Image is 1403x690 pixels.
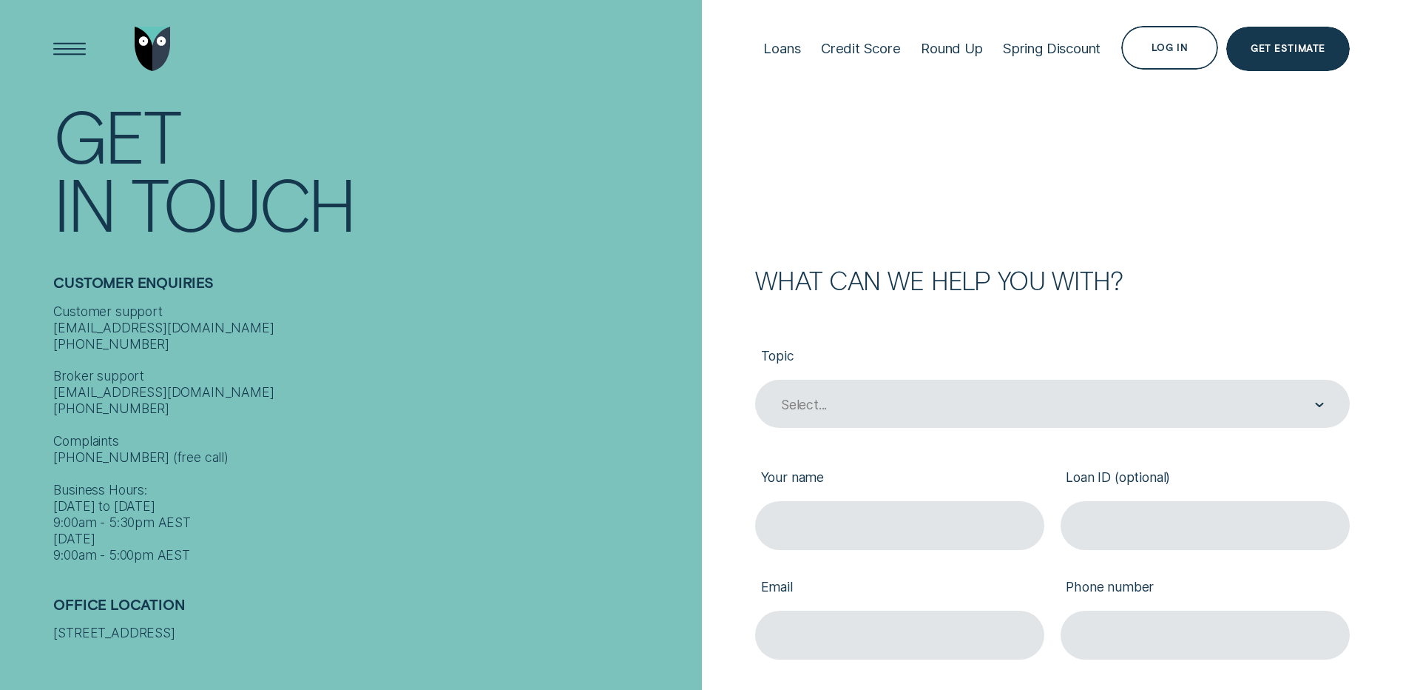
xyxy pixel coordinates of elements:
label: Email [755,566,1044,612]
label: Phone number [1061,566,1350,612]
h2: Office Location [53,596,693,625]
div: Select... [781,397,827,413]
button: Open Menu [48,27,92,70]
label: Your name [755,456,1044,501]
label: Loan ID (optional) [1061,456,1350,501]
div: Spring Discount [1003,40,1101,57]
h2: Customer Enquiries [53,274,693,303]
h2: What can we help you with? [755,268,1350,292]
button: Log in [1121,26,1219,70]
div: Loans [763,40,800,57]
div: Customer support [EMAIL_ADDRESS][DOMAIN_NAME] [PHONE_NUMBER] Broker support [EMAIL_ADDRESS][DOMAI... [53,304,693,563]
div: Round Up [921,40,983,57]
div: [STREET_ADDRESS] [53,625,693,641]
label: Topic [755,335,1350,380]
div: Credit Score [821,40,901,57]
h1: Get In Touch [53,101,693,238]
a: Get Estimate [1226,27,1349,70]
img: Wisr [135,27,171,70]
